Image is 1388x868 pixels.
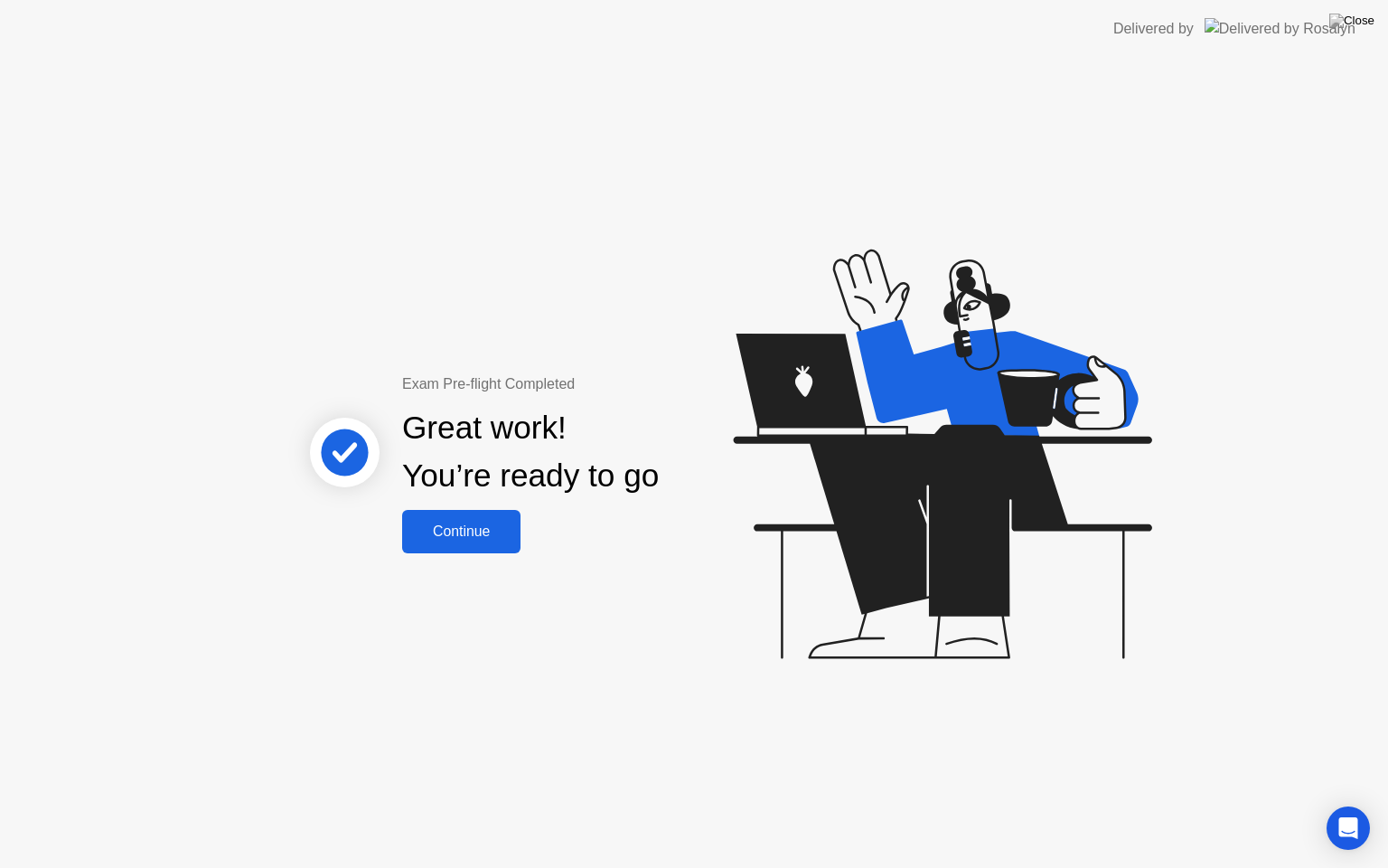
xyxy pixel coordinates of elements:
[1113,18,1194,40] div: Delivered by
[1327,807,1370,850] div: Open Intercom Messenger
[1329,14,1374,28] img: Close
[402,373,775,395] div: Exam Pre-flight Completed
[408,524,515,540] div: Continue
[402,404,659,500] div: Great work! You’re ready to go
[402,510,520,553] button: Continue
[1205,18,1355,39] img: Delivered by Rosalyn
